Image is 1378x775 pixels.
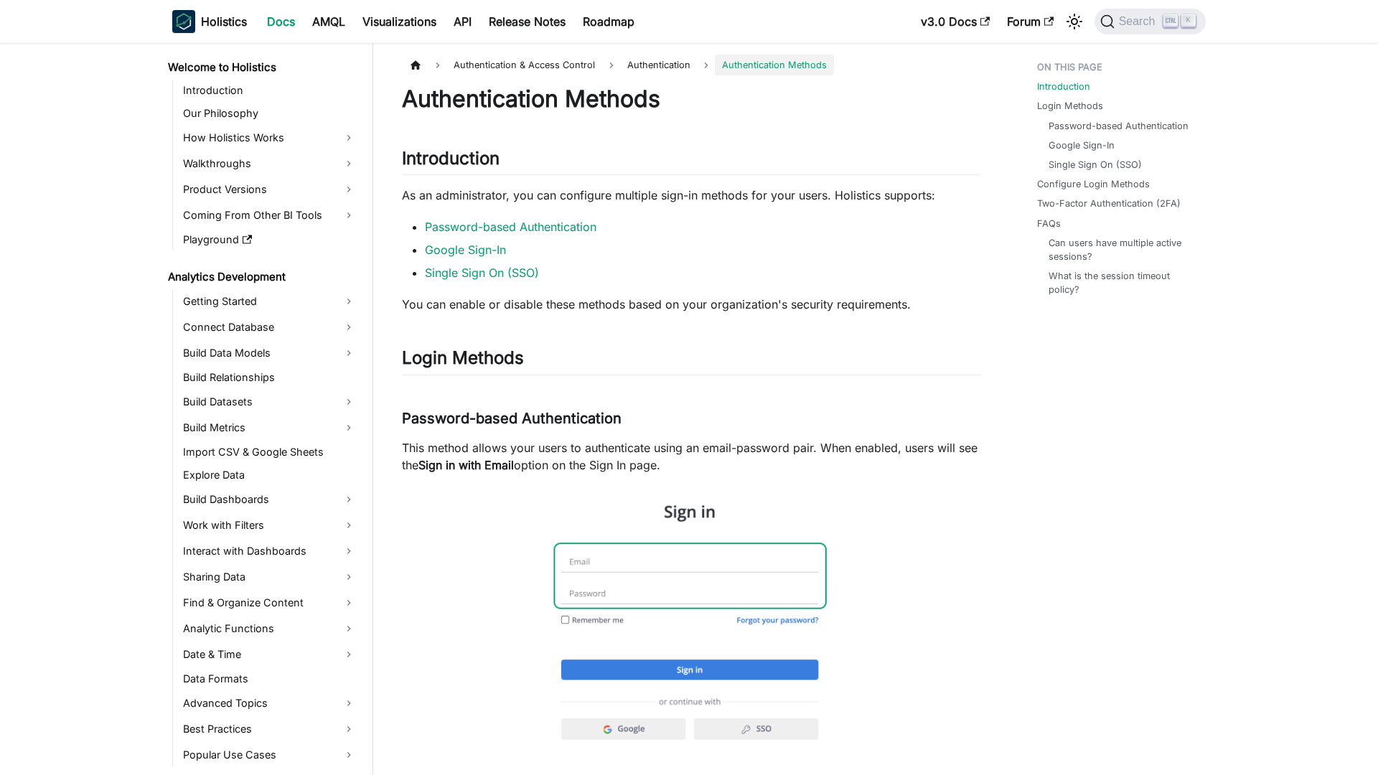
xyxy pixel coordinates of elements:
a: Two-Factor Authentication (2FA) [1037,197,1181,210]
a: Sharing Data [179,565,360,588]
h3: Password-based Authentication [402,410,980,428]
a: Single Sign On (SSO) [425,266,539,280]
span: Authentication Methods [715,55,834,75]
a: Forum [998,10,1062,33]
a: Analytics Development [164,267,360,287]
a: Introduction [179,80,360,100]
a: Build Metrics [179,416,360,439]
a: Best Practices [179,718,360,741]
p: As an administrator, you can configure multiple sign-in methods for your users. Holistics supports: [402,187,980,204]
a: Build Datasets [179,390,360,413]
h2: Introduction [402,148,980,175]
a: Password-based Authentication [425,220,596,234]
nav: Docs sidebar [158,43,373,775]
img: Holistics [172,10,195,33]
button: Search (Ctrl+K) [1095,9,1206,34]
p: You can enable or disable these methods based on your organization's security requirements. [402,296,980,313]
a: Docs [258,10,304,33]
a: API [445,10,480,33]
img: 01.png [548,488,835,767]
a: Popular Use Cases [179,743,360,766]
a: Password-based Authentication [1049,119,1189,133]
a: Date & Time [179,643,360,666]
a: Product Versions [179,178,360,201]
a: Release Notes [480,10,574,33]
a: Getting Started [179,290,360,313]
a: Our Philosophy [179,103,360,123]
p: This method allows your users to authenticate using an email-password pair. When enabled, users w... [402,439,980,474]
a: Explore Data [179,465,360,485]
span: Authentication & Access Control [446,55,602,75]
a: Playground [179,230,360,250]
span: Search [1115,15,1164,28]
a: How Holistics Works [179,126,360,149]
a: Import CSV & Google Sheets [179,442,360,462]
h2: Login Methods [402,347,980,375]
a: What is the session timeout policy? [1049,269,1191,296]
button: Switch between dark and light mode (currently light mode) [1063,10,1086,33]
a: Roadmap [574,10,643,33]
a: Build Relationships [179,367,360,387]
a: Build Data Models [179,342,360,365]
a: Work with Filters [179,514,360,537]
a: Visualizations [354,10,445,33]
b: Holistics [201,13,247,30]
a: Connect Database [179,316,360,339]
a: Coming From Other BI Tools [179,204,360,227]
a: Google Sign-In [1049,138,1115,152]
a: Welcome to Holistics [164,57,360,77]
a: Walkthroughs [179,152,360,175]
h1: Authentication Methods [402,85,980,113]
a: Introduction [1037,80,1090,93]
a: Single Sign On (SSO) [1049,158,1142,172]
a: Analytic Functions [179,617,360,640]
a: v3.0 Docs [912,10,998,33]
a: Find & Organize Content [179,591,360,614]
kbd: K [1181,14,1196,27]
a: Configure Login Methods [1037,177,1150,191]
strong: Sign in with Email [418,458,514,472]
a: Advanced Topics [179,692,360,715]
a: Build Dashboards [179,488,360,511]
a: Can users have multiple active sessions? [1049,236,1191,263]
a: Data Formats [179,669,360,689]
a: Interact with Dashboards [179,540,360,563]
span: Authentication [620,55,698,75]
a: Google Sign-In [425,243,506,257]
a: Home page [402,55,429,75]
nav: Breadcrumbs [402,55,980,75]
a: HolisticsHolistics [172,10,247,33]
a: AMQL [304,10,354,33]
a: FAQs [1037,217,1061,230]
a: Login Methods [1037,99,1103,113]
